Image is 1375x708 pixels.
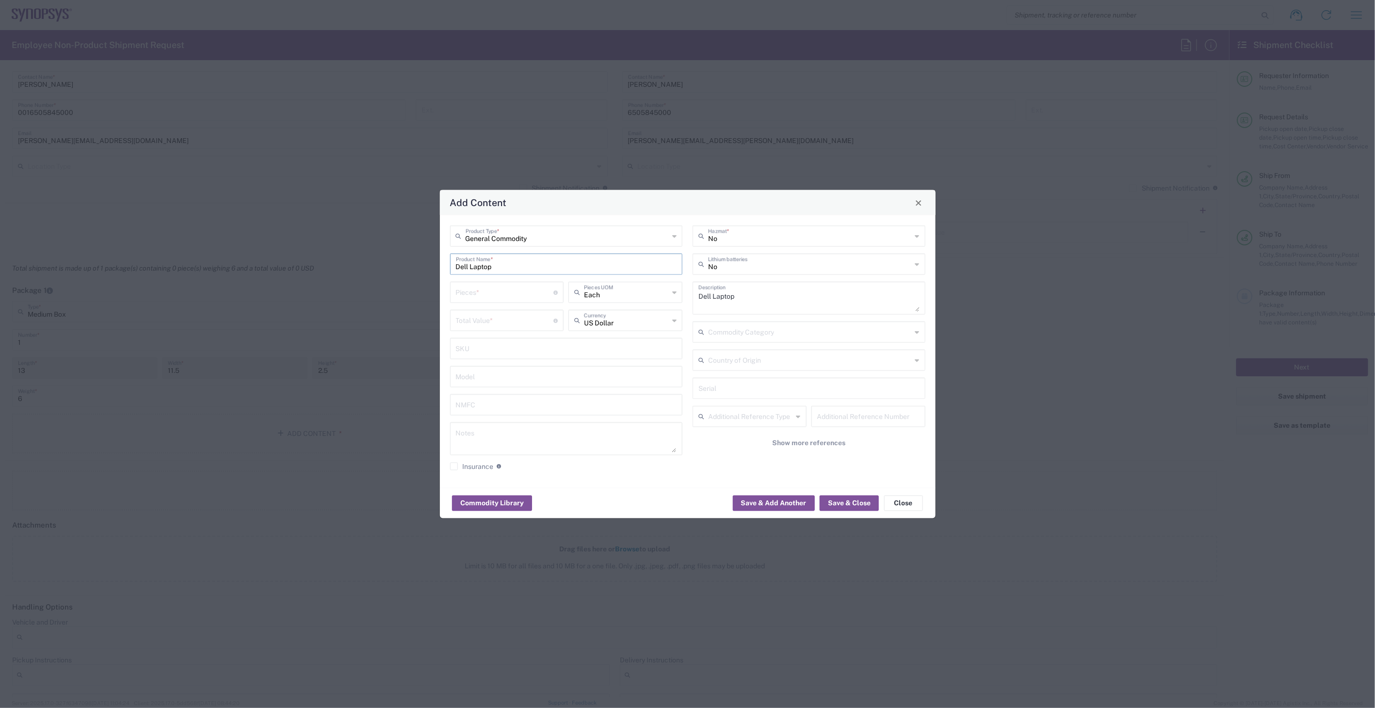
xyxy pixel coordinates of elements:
[912,196,925,209] button: Close
[884,495,923,511] button: Close
[450,463,494,470] label: Insurance
[452,495,532,511] button: Commodity Library
[772,438,845,448] span: Show more references
[733,495,815,511] button: Save & Add Another
[450,195,506,209] h4: Add Content
[820,495,879,511] button: Save & Close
